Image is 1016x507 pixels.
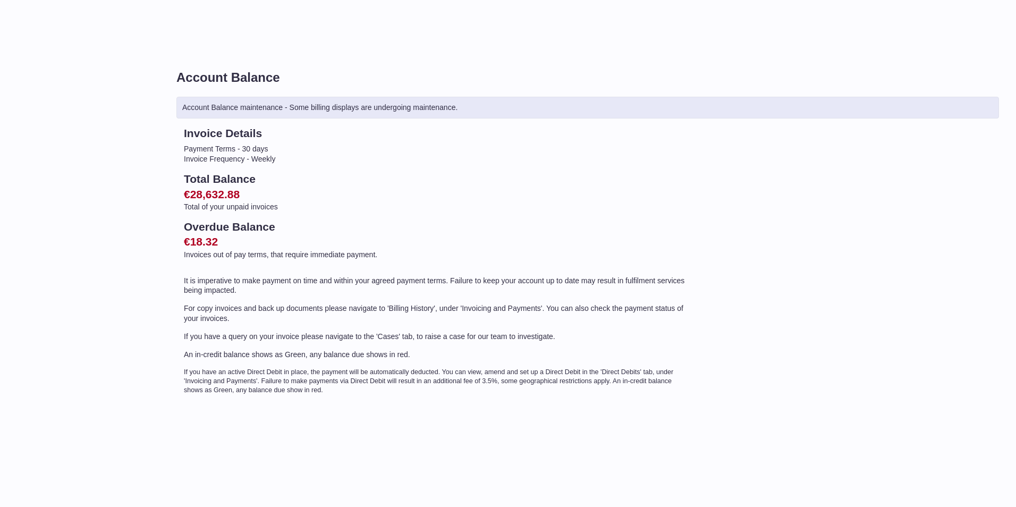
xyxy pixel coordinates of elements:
h2: €28,632.88 [184,187,690,202]
div: Account Balance maintenance - Some billing displays are undergoing maintenance. [176,97,999,119]
p: For copy invoices and back up documents please navigate to 'Billing History', under 'Invoicing an... [184,303,690,324]
h2: Invoice Details [184,126,690,141]
p: If you have an active Direct Debit in place, the payment will be automatically deducted. You can ... [184,368,690,395]
p: An in-credit balance shows as Green, any balance due shows in red. [184,350,690,360]
li: Payment Terms - 30 days [184,144,690,154]
li: Invoice Frequency - Weekly [184,154,690,164]
h2: Overdue Balance [184,219,690,234]
h1: Account Balance [176,69,999,86]
p: It is imperative to make payment on time and within your agreed payment terms. Failure to keep yo... [184,276,690,296]
h2: Total Balance [184,172,690,187]
p: Invoices out of pay terms, that require immediate payment. [184,250,690,260]
h2: €18.32 [184,234,690,249]
p: Total of your unpaid invoices [184,202,690,212]
p: If you have a query on your invoice please navigate to the 'Cases' tab, to raise a case for our t... [184,332,690,342]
